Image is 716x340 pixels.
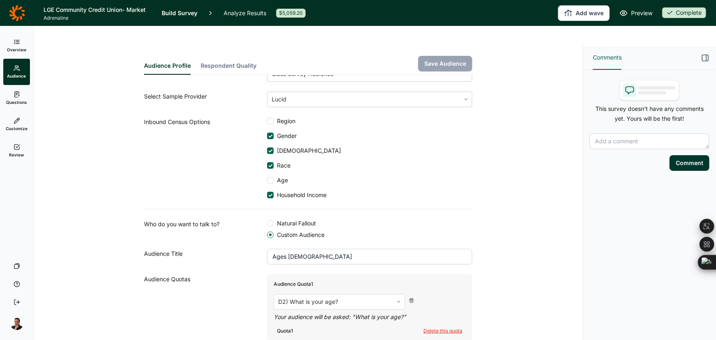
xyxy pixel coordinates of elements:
[43,5,152,15] h1: LGE Community Credit Union- Market
[43,15,152,21] span: Adrenaline
[276,9,306,18] div: $5,059.20
[274,231,325,239] span: Custom Audience
[274,147,341,155] span: [DEMOGRAPHIC_DATA]
[274,161,291,170] span: Race
[267,249,472,264] input: ex: Age Range
[274,132,297,140] span: Gender
[631,8,652,18] span: Preview
[408,297,415,304] div: Delete Quota
[144,117,267,199] div: Inbound Census Options
[418,56,472,71] button: Save Audience
[274,219,316,227] span: Natural Fallout
[274,176,288,184] span: Age
[144,219,267,239] div: Who do you want to talk to?
[144,92,267,107] div: Select Sample Provider
[10,317,23,330] img: amg06m4ozjtcyqqhuw5b.png
[3,85,30,111] a: Questions
[670,155,709,171] button: Comment
[3,138,30,164] a: Review
[9,152,24,158] span: Review
[593,53,622,62] span: Comments
[274,191,327,199] span: Household Income
[274,281,466,287] div: Audience Quota 1
[201,62,256,75] button: Respondent Quality
[6,99,27,105] span: Questions
[662,7,706,18] div: Complete
[3,32,30,59] a: Overview
[3,111,30,138] a: Customize
[590,104,709,124] p: This survey doesn't have any comments yet. Yours will be the first!
[277,328,293,334] div: Quota 1
[274,117,295,125] span: Region
[7,73,26,79] span: Audience
[662,7,706,19] button: Complete
[7,47,26,53] span: Overview
[274,313,466,321] div: Your audience will be asked: " What is your age? "
[144,62,191,70] span: Audience Profile
[6,126,27,131] span: Customize
[558,5,610,21] button: Add wave
[423,328,462,334] div: Delete this quota
[620,8,652,18] a: Preview
[144,249,267,264] div: Audience Title
[593,46,622,70] button: Comments
[3,59,30,85] a: Audience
